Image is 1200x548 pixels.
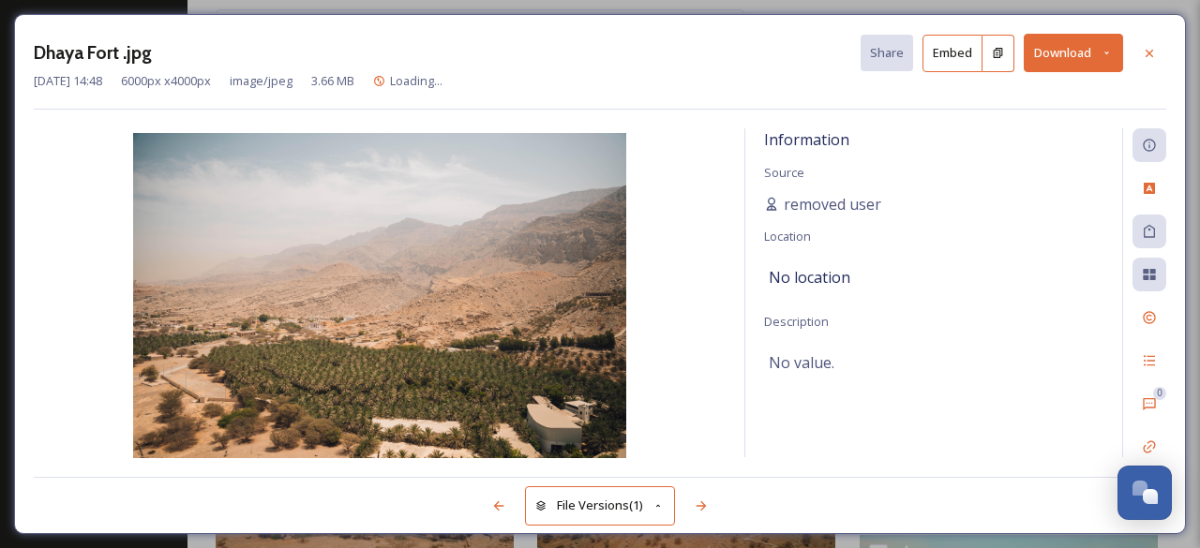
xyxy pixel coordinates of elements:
[525,486,675,525] button: File Versions(1)
[34,39,152,67] h3: Dhaya Fort .jpg
[1153,387,1166,400] div: 0
[922,35,982,72] button: Embed
[1117,466,1172,520] button: Open Chat
[769,351,834,374] span: No value.
[764,228,811,244] span: Location
[121,72,211,90] span: 6000 px x 4000 px
[390,72,442,89] span: Loading...
[34,72,102,90] span: [DATE] 14:48
[34,133,726,462] img: 6E35F626-DB6F-4793-A970904E24E6DE55.jpg
[861,35,913,71] button: Share
[764,129,849,150] span: Information
[1024,34,1123,72] button: Download
[784,193,881,215] span: removed user
[764,313,829,330] span: Description
[311,72,354,90] span: 3.66 MB
[230,72,292,90] span: image/jpeg
[764,164,804,181] span: Source
[769,266,850,289] span: No location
